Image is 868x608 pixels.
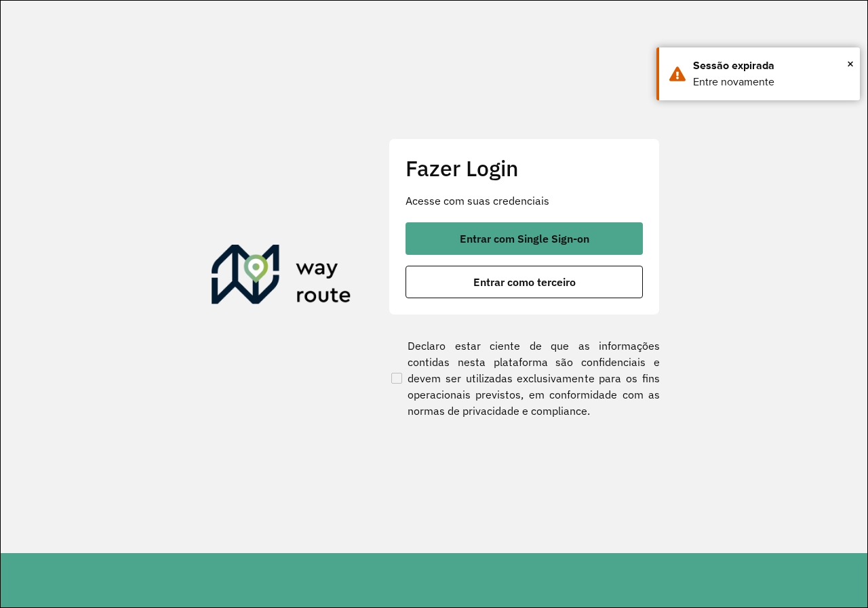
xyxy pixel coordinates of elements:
h2: Fazer Login [406,155,643,181]
span: Entrar como terceiro [473,277,576,287]
div: Sessão expirada [693,58,850,74]
img: Roteirizador AmbevTech [212,245,351,310]
span: × [847,54,854,74]
button: Close [847,54,854,74]
button: button [406,266,643,298]
div: Entre novamente [693,74,850,90]
label: Declaro estar ciente de que as informações contidas nesta plataforma são confidenciais e devem se... [389,338,660,419]
button: button [406,222,643,255]
span: Entrar com Single Sign-on [460,233,589,244]
p: Acesse com suas credenciais [406,192,643,209]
